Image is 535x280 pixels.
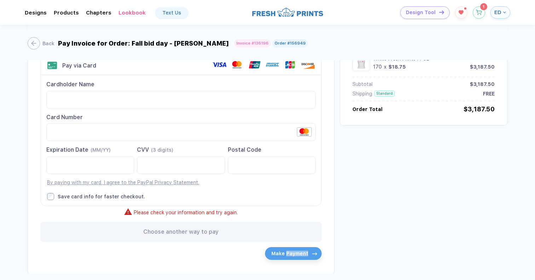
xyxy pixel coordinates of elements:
[234,157,310,174] iframe: Secure Credit Card Frame - Postal Code
[119,10,146,16] div: Lookbook
[58,193,145,200] div: Save card info for faster checkout.
[483,5,484,9] span: 1
[52,124,310,141] iframe: Secure Credit Card Frame - Credit Card Number
[143,157,219,174] iframe: Secure Credit Card Frame - CVV
[54,10,79,16] div: ProductsToggle dropdown menu
[352,81,373,87] div: Subtotal
[42,41,54,46] div: Back
[383,64,387,70] div: x
[265,247,322,260] button: Make Paymenticon
[439,10,444,14] img: icon
[28,37,54,49] button: Back
[137,146,225,154] div: CVV
[490,6,510,19] button: ED
[143,228,219,235] span: Choose another way to pay
[275,41,306,46] div: Order # 156949
[252,7,323,18] img: logo
[47,180,199,185] a: By paying with my card, I agree to the PayPal Privacy Statement.
[494,9,501,16] span: ED
[470,81,495,87] div: $3,187.50
[119,10,146,16] div: LookbookToggle dropdown menu chapters
[46,146,134,154] div: Expiration Date
[40,222,322,241] div: Choose another way to pay
[134,210,238,216] div: Please check your information and try again.
[483,91,495,97] div: FREE
[464,7,466,10] sup: 1
[151,147,173,153] span: (3 digits)
[400,6,450,19] button: Design Toolicon
[354,55,368,69] img: 1756753888947yozjp_nt_front.jpeg
[162,10,181,16] div: Text Us
[228,146,316,154] div: Postal Code
[47,193,54,200] input: Save card info for faster checkout.
[271,251,308,256] span: Make Payment
[352,91,372,97] div: Shipping
[236,41,269,46] div: Invoice # 136196
[58,40,229,47] div: Pay Invoice for Order: Fall bid day - [PERSON_NAME]
[406,10,436,16] span: Design Tool
[25,10,47,16] div: DesignsToggle dropdown menu
[46,81,316,88] div: Cardholder Name
[470,64,495,70] div: $3,187.50
[52,157,128,174] iframe: Secure Credit Card Frame - Expiration Date
[62,62,96,69] div: Pay via Card
[52,91,310,108] iframe: Secure Credit Card Frame - Cardholder Name
[155,7,188,18] a: Text Us
[464,105,495,113] div: $3,187.50
[86,10,111,16] div: ChaptersToggle dropdown menu chapters
[352,106,382,112] div: Order Total
[389,64,406,70] div: $18.75
[312,252,317,255] img: icon
[46,113,316,121] div: Card Number
[480,3,487,10] sup: 1
[373,64,382,70] div: 170
[91,147,111,153] span: (MM/YY)
[374,91,395,97] div: Standard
